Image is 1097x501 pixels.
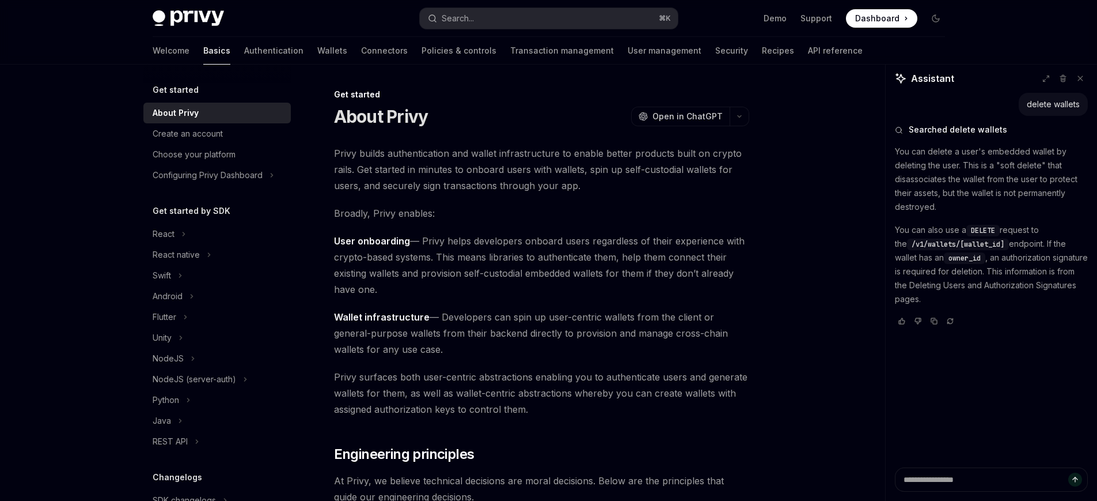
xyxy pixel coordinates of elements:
[334,309,749,357] span: — Developers can spin up user-centric wallets from the client or general-purpose wallets from the...
[334,145,749,194] span: Privy builds authentication and wallet infrastructure to enable better products built on crypto r...
[1027,99,1080,110] div: delete wallets
[764,13,787,24] a: Demo
[510,37,614,65] a: Transaction management
[855,13,899,24] span: Dashboard
[317,37,347,65] a: Wallets
[153,331,172,345] div: Unity
[334,311,430,323] strong: Wallet infrastructure
[153,352,184,366] div: NodeJS
[762,37,794,65] a: Recipes
[420,8,678,29] button: Search...⌘K
[1068,473,1082,487] button: Send message
[334,235,410,247] strong: User onboarding
[153,372,236,386] div: NodeJS (server-auth)
[153,470,202,484] h5: Changelogs
[631,107,730,126] button: Open in ChatGPT
[334,106,428,127] h1: About Privy
[153,289,183,303] div: Android
[895,145,1088,214] p: You can delete a user's embedded wallet by deleting the user. This is a "soft delete" that disass...
[971,226,995,235] span: DELETE
[948,254,981,263] span: owner_id
[153,269,171,282] div: Swift
[334,369,749,417] span: Privy surfaces both user-centric abstractions enabling you to authenticate users and generate wal...
[153,227,174,241] div: React
[153,127,223,141] div: Create an account
[895,223,1088,306] p: You can also use a request to the endpoint. If the wallet has an , an authorization signature is ...
[628,37,701,65] a: User management
[153,414,171,428] div: Java
[334,445,475,464] span: Engineering principles
[334,89,749,100] div: Get started
[153,204,230,218] h5: Get started by SDK
[153,393,179,407] div: Python
[808,37,863,65] a: API reference
[143,103,291,123] a: About Privy
[361,37,408,65] a: Connectors
[652,111,723,122] span: Open in ChatGPT
[846,9,917,28] a: Dashboard
[909,124,1007,135] span: Searched delete wallets
[153,148,236,161] div: Choose your platform
[659,14,671,23] span: ⌘ K
[800,13,832,24] a: Support
[442,12,474,25] div: Search...
[244,37,303,65] a: Authentication
[334,233,749,297] span: — Privy helps developers onboard users regardless of their experience with crypto-based systems. ...
[143,123,291,144] a: Create an account
[422,37,496,65] a: Policies & controls
[153,37,189,65] a: Welcome
[895,124,1088,135] button: Searched delete wallets
[912,240,1004,249] span: /v1/wallets/[wallet_id]
[153,310,176,324] div: Flutter
[153,435,188,449] div: REST API
[334,205,749,221] span: Broadly, Privy enables:
[153,83,199,97] h5: Get started
[143,144,291,165] a: Choose your platform
[153,106,199,120] div: About Privy
[715,37,748,65] a: Security
[153,248,200,262] div: React native
[927,9,945,28] button: Toggle dark mode
[203,37,230,65] a: Basics
[153,168,263,182] div: Configuring Privy Dashboard
[153,10,224,27] img: dark logo
[911,71,954,85] span: Assistant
